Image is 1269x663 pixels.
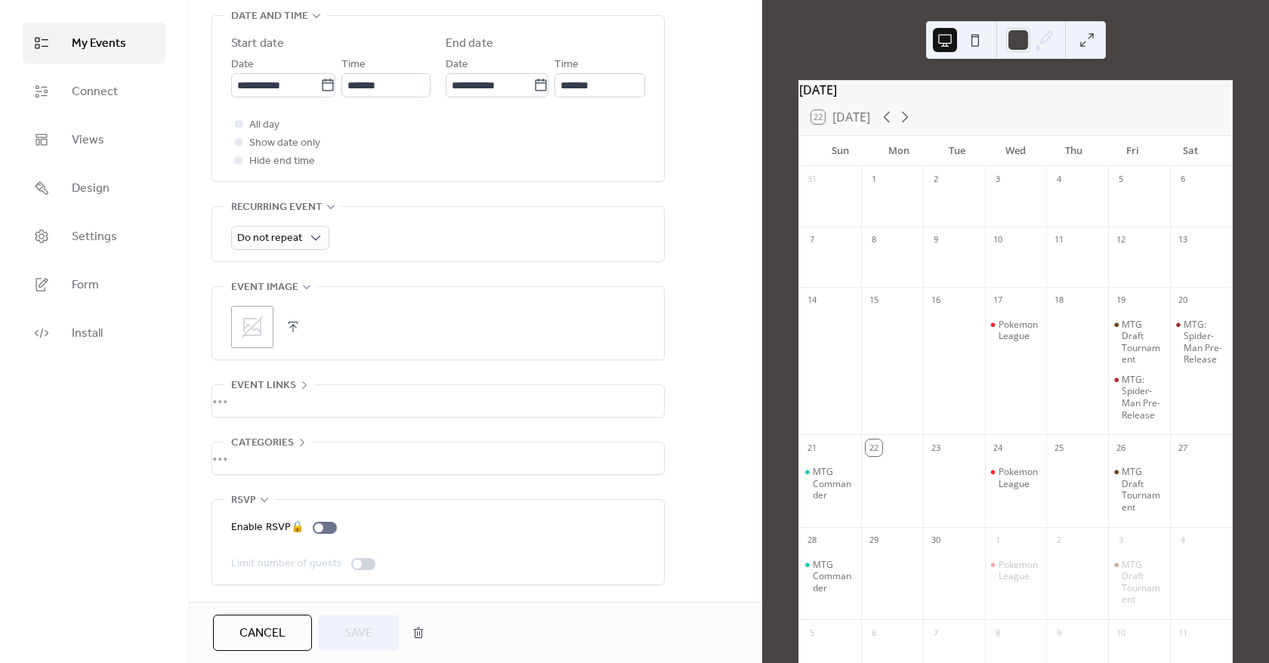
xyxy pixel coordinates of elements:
span: Date [446,56,468,74]
div: 16 [928,292,944,309]
span: Categories [231,434,294,452]
div: Wed [986,136,1045,166]
div: 17 [990,292,1006,309]
span: Settings [72,228,117,246]
div: End date [446,35,493,53]
div: 2 [928,171,944,188]
div: 31 [804,171,820,188]
div: 20 [1175,292,1191,309]
span: Date and time [231,8,308,26]
div: Pokemon League [999,319,1041,342]
div: 7 [928,624,944,641]
div: MTG: Spider-Man Pre-Release [1122,374,1164,421]
div: MTG Draft Tournament [1122,319,1164,365]
div: 10 [990,232,1006,248]
div: ••• [212,385,664,417]
div: 21 [804,439,820,456]
div: Mon [869,136,928,166]
div: 8 [866,232,882,248]
div: MTG Commander [813,559,855,594]
span: My Events [72,35,126,53]
div: 11 [1051,232,1067,248]
div: 6 [866,624,882,641]
div: 27 [1175,439,1191,456]
div: 15 [866,292,882,309]
div: 13 [1175,232,1191,248]
a: My Events [23,23,165,63]
span: Connect [72,83,118,101]
div: MTG Commander [799,466,861,501]
div: 3 [1113,532,1129,549]
button: Cancel [213,615,312,651]
div: 9 [928,232,944,248]
div: 11 [1175,624,1191,641]
span: Do not repeat [237,228,302,248]
span: Form [72,276,99,294]
div: Sat [1162,136,1220,166]
div: MTG: Spider-Man Pre-Release [1170,319,1232,365]
div: 18 [1051,292,1067,309]
div: 2 [1051,532,1067,549]
div: MTG Commander [799,559,861,594]
span: Recurring event [231,199,323,217]
div: 9 [1051,624,1067,641]
div: 22 [866,439,882,456]
div: Start date [231,35,284,53]
div: 14 [804,292,820,309]
span: Install [72,325,103,343]
span: Date [231,56,254,74]
span: Views [72,131,104,150]
div: Tue [928,136,986,166]
div: 7 [804,232,820,248]
div: 3 [990,171,1006,188]
div: 5 [804,624,820,641]
span: Show date only [249,134,320,153]
div: MTG Commander [813,466,855,501]
div: 5 [1113,171,1129,188]
div: Fri [1103,136,1161,166]
a: Views [23,119,165,160]
a: Connect [23,71,165,112]
div: 26 [1113,439,1129,456]
span: Cancel [239,624,286,643]
div: Pokemon League [985,466,1047,489]
span: Design [72,180,110,198]
div: Pokemon League [985,559,1047,582]
span: Time [554,56,579,74]
div: Pokemon League [985,319,1047,342]
div: Thu [1045,136,1103,166]
div: MTG Draft Tournament [1108,559,1170,606]
a: Settings [23,216,165,257]
div: 4 [1051,171,1067,188]
div: MTG Draft Tournament [1122,466,1164,513]
div: 1 [990,532,1006,549]
div: Pokemon League [999,559,1041,582]
div: 25 [1051,439,1067,456]
div: Sun [811,136,869,166]
div: MTG: Spider-Man Pre-Release [1108,374,1170,421]
div: 23 [928,439,944,456]
span: RSVP [231,492,256,510]
div: [DATE] [799,81,1232,99]
div: 24 [990,439,1006,456]
span: All day [249,116,279,134]
a: Design [23,168,165,208]
div: 29 [866,532,882,549]
div: ••• [212,443,664,474]
div: Limit number of guests [231,555,342,573]
span: Hide end time [249,153,315,171]
div: 6 [1175,171,1191,188]
div: 12 [1113,232,1129,248]
div: MTG Draft Tournament [1122,559,1164,606]
div: 8 [990,624,1006,641]
div: MTG Draft Tournament [1108,466,1170,513]
div: MTG Draft Tournament [1108,319,1170,365]
span: Time [341,56,366,74]
a: Form [23,264,165,305]
div: ; [231,306,273,348]
span: Event image [231,279,298,297]
div: 30 [928,532,944,549]
div: MTG: Spider-Man Pre-Release [1184,319,1226,365]
div: 28 [804,532,820,549]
